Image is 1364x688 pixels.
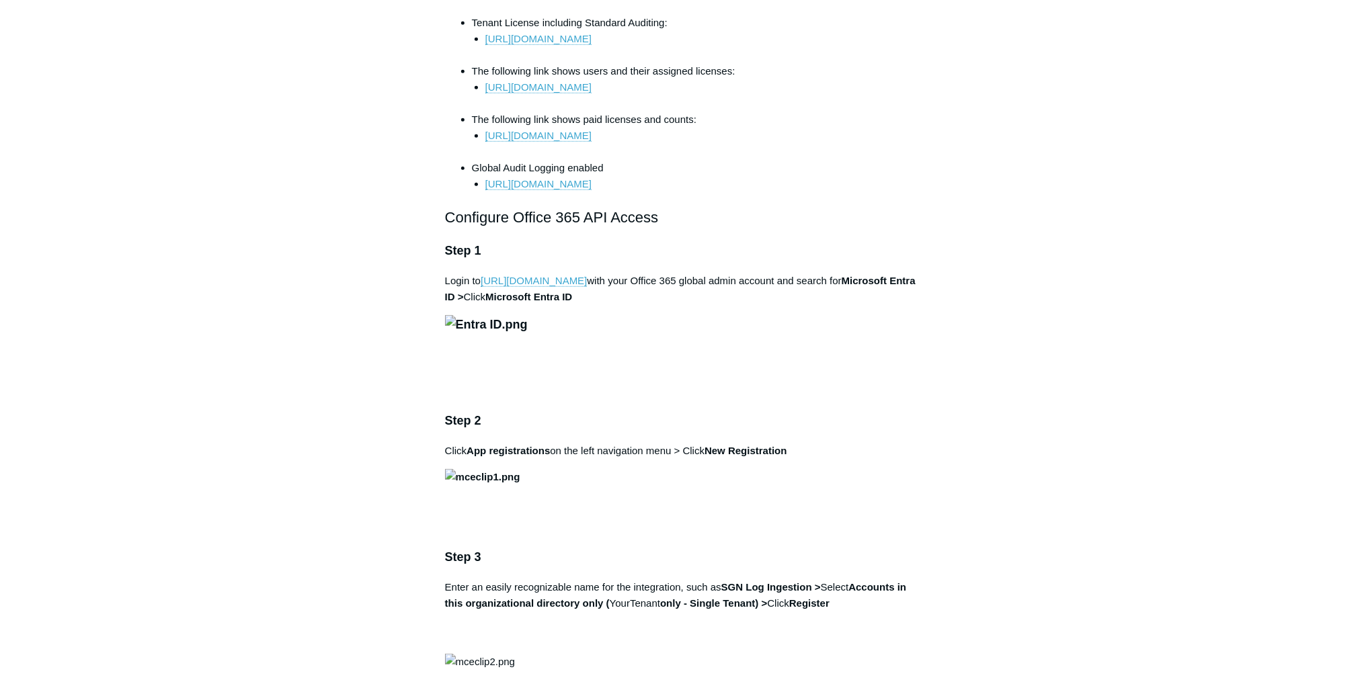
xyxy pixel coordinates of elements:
[660,597,767,609] strong: only - Single Tenant) >
[485,33,592,45] a: [URL][DOMAIN_NAME]
[445,581,907,609] strong: Accounts in this organizational directory only (
[485,178,592,190] a: [URL][DOMAIN_NAME]
[467,445,550,456] strong: App registrations
[721,581,821,593] strong: SGN Log Ingestion >
[481,275,587,287] a: [URL][DOMAIN_NAME]
[789,597,830,609] strong: Register
[472,112,920,160] li: The following link shows paid licenses and counts:
[445,411,920,431] h3: Step 2
[472,63,920,112] li: The following link shows users and their assigned licenses:
[445,548,920,567] h3: Step 3
[445,241,920,261] h3: Step 1
[445,315,528,335] img: Entra ID.png
[485,81,592,93] a: [URL][DOMAIN_NAME]
[445,654,515,670] img: mceclip2.png
[445,273,920,305] p: Login to with your Office 365 global admin account and search for Click
[445,206,920,229] h2: Configure Office 365 API Access
[705,445,787,456] strong: New Registration
[485,291,572,302] strong: Microsoft Entra ID
[445,275,916,302] strong: Microsoft Entra ID >
[445,579,920,644] p: Enter an easily recognizable name for the integration, such as Select YourTenant Click
[472,15,920,63] li: Tenant License including Standard Auditing:
[445,443,920,459] p: Click on the left navigation menu > Click
[445,469,520,485] img: mceclip1.png
[472,160,920,192] li: Global Audit Logging enabled
[485,130,592,142] a: [URL][DOMAIN_NAME]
